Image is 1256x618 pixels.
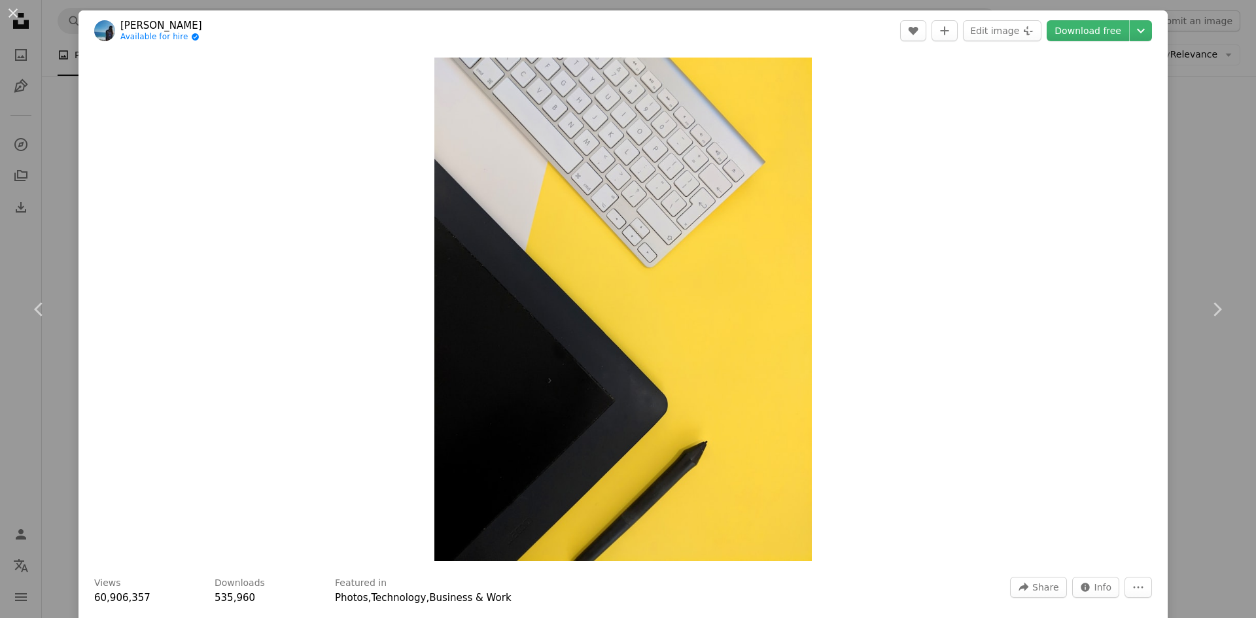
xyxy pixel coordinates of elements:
button: Choose download size [1130,20,1152,41]
span: 60,906,357 [94,592,150,604]
button: More Actions [1125,577,1152,598]
a: [PERSON_NAME] [120,19,202,32]
span: , [426,592,429,604]
a: Download free [1047,20,1129,41]
button: Edit image [963,20,1041,41]
span: , [368,592,372,604]
button: Stats about this image [1072,577,1120,598]
img: Go to Georgie Cobbs's profile [94,20,115,41]
a: Available for hire [120,32,202,43]
a: Next [1177,247,1256,372]
span: Info [1094,577,1112,597]
button: Add to Collection [932,20,958,41]
a: Business & Work [429,592,511,604]
h3: Featured in [335,577,387,590]
span: 535,960 [215,592,255,604]
a: Photos [335,592,368,604]
a: Technology [371,592,426,604]
h3: Downloads [215,577,265,590]
span: Share [1032,577,1058,597]
h3: Views [94,577,121,590]
button: Zoom in on this image [434,58,812,561]
img: gray Apple wireless keyboard beside black tablet computer and stylus pen [434,58,812,561]
button: Like [900,20,926,41]
button: Share this image [1010,577,1066,598]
